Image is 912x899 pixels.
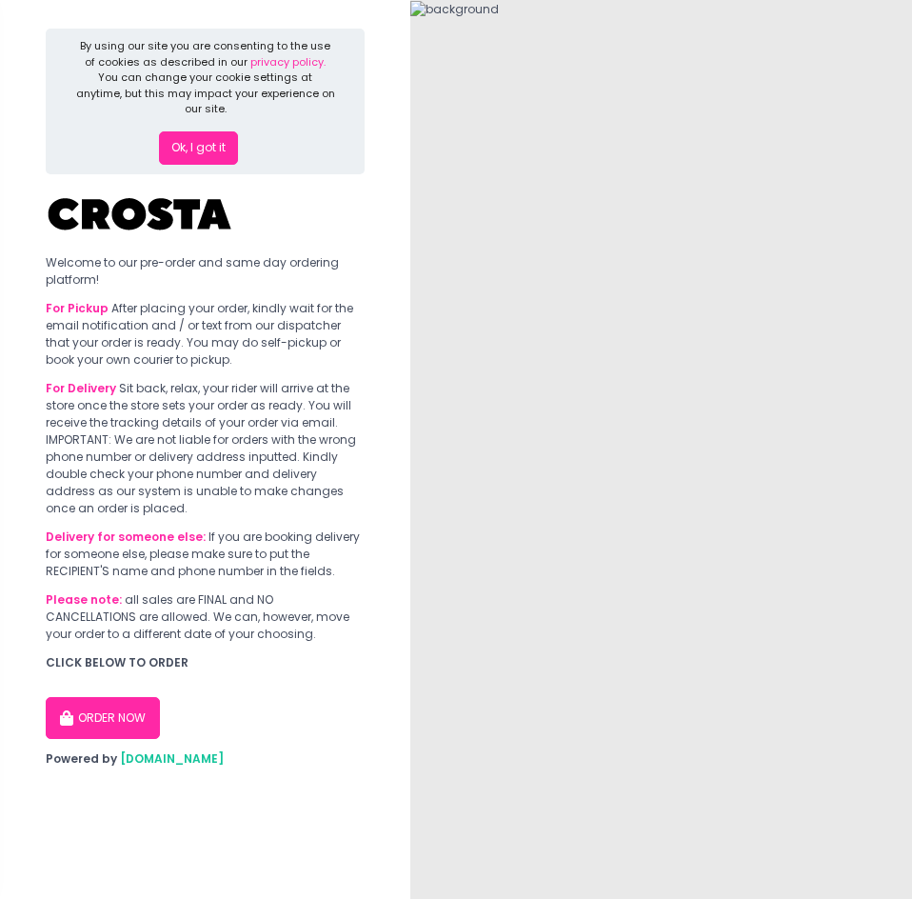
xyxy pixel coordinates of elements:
b: Please note: [46,591,122,608]
div: If you are booking delivery for someone else, please make sure to put the RECIPIENT'S name and ph... [46,529,365,580]
div: Welcome to our pre-order and same day ordering platform! [46,254,365,289]
a: privacy policy. [250,54,326,70]
div: After placing your order, kindly wait for the email notification and / or text from our dispatche... [46,300,365,369]
b: For Pickup [46,300,109,316]
a: [DOMAIN_NAME] [120,750,224,767]
b: For Delivery [46,380,116,396]
div: Sit back, relax, your rider will arrive at the store once the store sets your order as ready. You... [46,380,365,517]
button: Ok, I got it [159,131,238,166]
b: Delivery for someone else: [46,529,206,545]
button: ORDER NOW [46,697,160,739]
div: By using our site you are consenting to the use of cookies as described in our You can change you... [75,38,335,117]
div: CLICK BELOW TO ORDER [46,654,365,671]
img: Crosta Pizzeria [46,186,236,243]
div: Powered by [46,750,365,768]
img: background [410,1,499,18]
div: all sales are FINAL and NO CANCELLATIONS are allowed. We can, however, move your order to a diffe... [46,591,365,643]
